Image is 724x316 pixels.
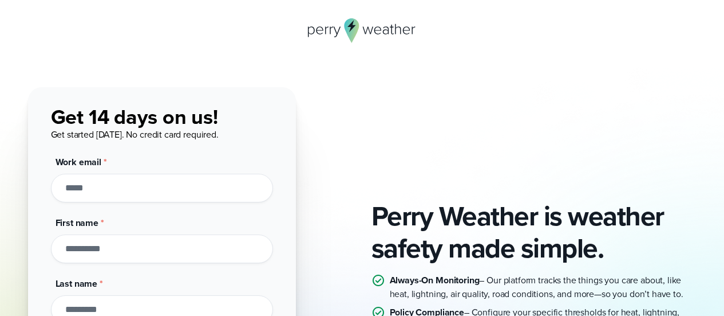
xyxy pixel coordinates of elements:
[51,102,218,132] span: Get 14 days on us!
[56,216,98,229] span: First name
[390,274,480,287] strong: Always-On Monitoring
[390,274,697,301] p: – Our platform tracks the things you care about, like heat, lightning, air quality, road conditio...
[51,128,219,141] span: Get started [DATE]. No credit card required.
[56,155,101,169] span: Work email
[56,277,98,290] span: Last name
[371,200,697,264] h2: Perry Weather is weather safety made simple.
